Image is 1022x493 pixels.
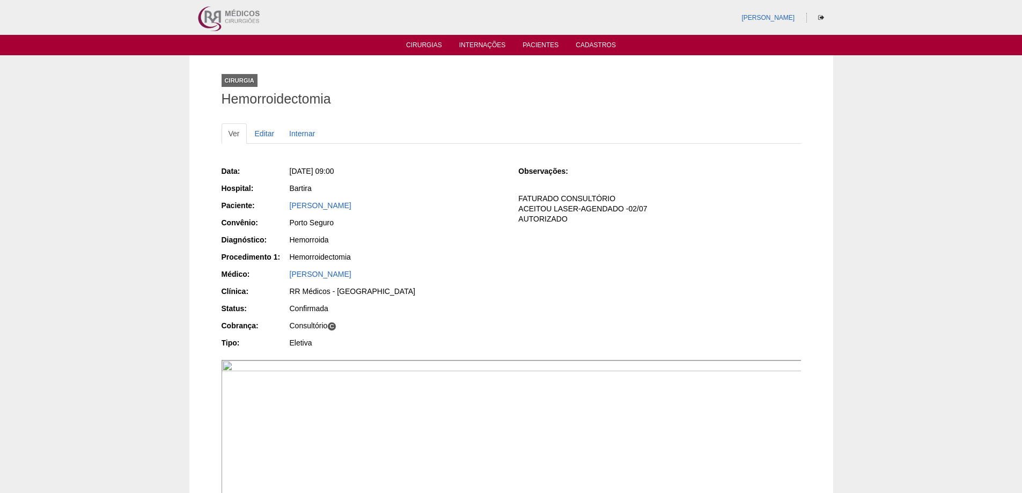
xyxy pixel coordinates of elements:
[222,217,289,228] div: Convênio:
[818,14,824,21] i: Sair
[222,303,289,314] div: Status:
[290,201,351,210] a: [PERSON_NAME]
[290,337,504,348] div: Eletiva
[518,194,800,224] p: FATURADO CONSULTÓRIO ACEITOU LASER-AGENDADO -02/07 AUTORIZADO
[222,74,258,87] div: Cirurgia
[459,41,506,52] a: Internações
[222,166,289,176] div: Data:
[222,337,289,348] div: Tipo:
[290,320,504,331] div: Consultório
[290,252,504,262] div: Hemorroidectomia
[523,41,558,52] a: Pacientes
[222,320,289,331] div: Cobrança:
[290,286,504,297] div: RR Médicos - [GEOGRAPHIC_DATA]
[222,234,289,245] div: Diagnóstico:
[290,270,351,278] a: [PERSON_NAME]
[282,123,322,144] a: Internar
[290,167,334,175] span: [DATE] 09:00
[741,14,795,21] a: [PERSON_NAME]
[290,183,504,194] div: Bartira
[222,252,289,262] div: Procedimento 1:
[576,41,616,52] a: Cadastros
[406,41,442,52] a: Cirurgias
[222,200,289,211] div: Paciente:
[248,123,282,144] a: Editar
[290,234,504,245] div: Hemorroida
[290,303,504,314] div: Confirmada
[327,322,336,331] span: C
[290,217,504,228] div: Porto Seguro
[222,183,289,194] div: Hospital:
[518,166,585,176] div: Observações:
[222,286,289,297] div: Clínica:
[222,269,289,279] div: Médico:
[222,92,801,106] h1: Hemorroidectomia
[222,123,247,144] a: Ver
